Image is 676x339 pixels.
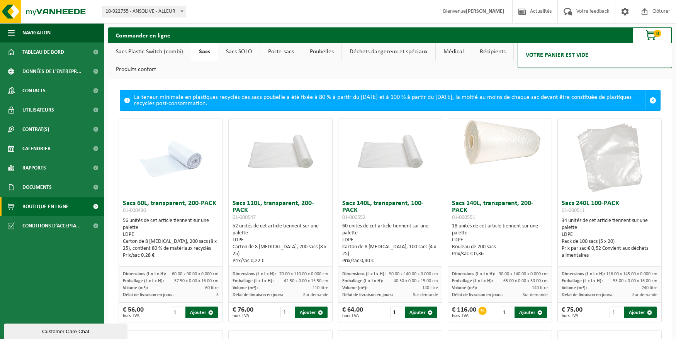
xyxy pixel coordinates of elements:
[342,200,438,221] h3: Sacs 140L, transparent, 100-PACK
[452,272,495,276] span: Dimensions (L x l x H):
[632,293,657,297] span: Sur demande
[342,215,365,220] span: 01-000552
[342,244,438,258] div: Carton de 8 [MEDICAL_DATA], 100 sacs (4 x 25)
[562,272,605,276] span: Dimensions (L x l x H):
[562,231,657,238] div: LDPE
[342,286,367,290] span: Volume (m³):
[523,293,548,297] span: Sur demande
[562,293,612,297] span: Délai de livraison en jours:
[123,279,164,283] span: Emballage (L x l x H):
[171,307,185,318] input: 1
[342,314,363,318] span: hors TVA
[108,27,178,42] h2: Commander en ligne
[606,272,657,276] span: 116.00 x 145.00 x 0.000 cm
[279,272,328,276] span: 70.00 x 110.00 x 0.000 cm
[452,293,503,297] span: Délai de livraison en jours:
[342,272,386,276] span: Dimensions (L x l x H):
[174,279,219,283] span: 37.50 x 0.00 x 16.00 cm
[260,43,302,61] a: Porte-sacs
[645,90,660,110] a: Sluit melding
[284,279,328,283] span: 42.50 x 0.00 x 15.50 cm
[295,307,328,318] button: Ajouter
[452,251,548,258] div: Prix/sac € 0,36
[185,307,218,318] button: Ajouter
[452,307,476,318] div: € 116,00
[405,307,437,318] button: Ajouter
[218,43,260,61] a: Sacs SOLO
[452,223,548,258] div: 18 unités de cet article tiennent sur une palette
[233,200,328,221] h3: Sacs 110L, transparent, 200-PACK
[233,244,328,258] div: Carton de 8 [MEDICAL_DATA], 200 sacs (8 x 25)
[532,286,548,290] span: 140 litre
[22,158,46,178] span: Rapports
[613,279,657,283] span: 53.00 x 0.00 x 16.00 cm
[134,90,645,110] div: La teneur minimale en plastiques recyclés des sacs poubelle a été fixée à 80 % à partir du [DATE]...
[452,200,548,221] h3: Sacs 140L, transparent, 200-PACK
[413,293,438,297] span: Sur demande
[562,200,657,215] h3: Sacs 240L 100-PACK
[233,237,328,244] div: LDPE
[123,286,148,290] span: Volume (m³):
[342,223,438,264] div: 60 unités de cet article tiennent sur une palette
[562,279,603,283] span: Emballage (L x l x H):
[233,215,256,220] span: 01-000547
[499,272,548,276] span: 90.00 x 140.00 x 0.000 cm
[108,61,164,78] a: Produits confort
[303,293,328,297] span: Sur demande
[302,43,341,61] a: Poubelles
[466,8,504,14] strong: [PERSON_NAME]
[436,43,472,61] a: Médical
[22,23,51,42] span: Navigation
[338,119,442,171] img: 01-000552
[452,237,548,244] div: LDPE
[123,307,144,318] div: € 56,00
[390,307,404,318] input: 1
[22,197,69,216] span: Boutique en ligne
[233,314,253,318] span: hors TVA
[452,215,475,220] span: 01-000551
[172,272,219,276] span: 60.00 x 90.00 x 0.000 cm
[108,43,191,61] a: Sacs Plastic Switch (combi)
[123,272,166,276] span: Dimensions (L x l x H):
[233,293,283,297] span: Délai de livraison en jours:
[233,258,328,264] div: Prix/sac 0,22 €
[123,208,146,214] span: 01-000430
[233,272,276,276] span: Dimensions (L x l x H):
[342,279,383,283] span: Emballage (L x l x H):
[102,6,186,17] span: 10-922755 - ANSOLIVE - ALLEUR
[191,43,218,61] a: Sacs
[342,43,435,61] a: Déchets dangereux et spéciaux
[394,279,438,283] span: 40.50 x 0.00 x 15.00 cm
[571,119,648,196] img: 01-000511
[4,322,129,339] iframe: chat widget
[422,286,438,290] span: 140 litre
[515,307,547,318] button: Ajouter
[22,120,49,139] span: Contrat(s)
[342,258,438,264] div: Prix/sac 0,40 €
[562,307,583,318] div: € 75,00
[514,43,549,61] a: Bigbags
[123,231,219,238] div: LDPE
[562,245,657,259] div: Prix par sac € 0,52 Convient aux déchets alimentaires
[610,307,623,318] input: 1
[123,314,144,318] span: hors TVA
[123,217,219,259] div: 56 unités de cet article tiennent sur une palette
[452,286,477,290] span: Volume (m³):
[233,307,253,318] div: € 76,00
[22,81,46,100] span: Contacts
[233,286,258,290] span: Volume (m³):
[313,286,328,290] span: 110 litre
[22,139,51,158] span: Calendrier
[503,279,548,283] span: 65.00 x 0.00 x 30.00 cm
[216,293,219,297] span: 3
[522,47,592,64] h2: Votre panier est vide
[205,286,219,290] span: 60 litre
[633,27,671,43] button: 0
[229,119,332,171] img: 01-000547
[452,279,493,283] span: Emballage (L x l x H):
[233,279,273,283] span: Emballage (L x l x H):
[22,62,82,81] span: Données de l'entrepr...
[123,252,219,259] div: Prix/sac 0,28 €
